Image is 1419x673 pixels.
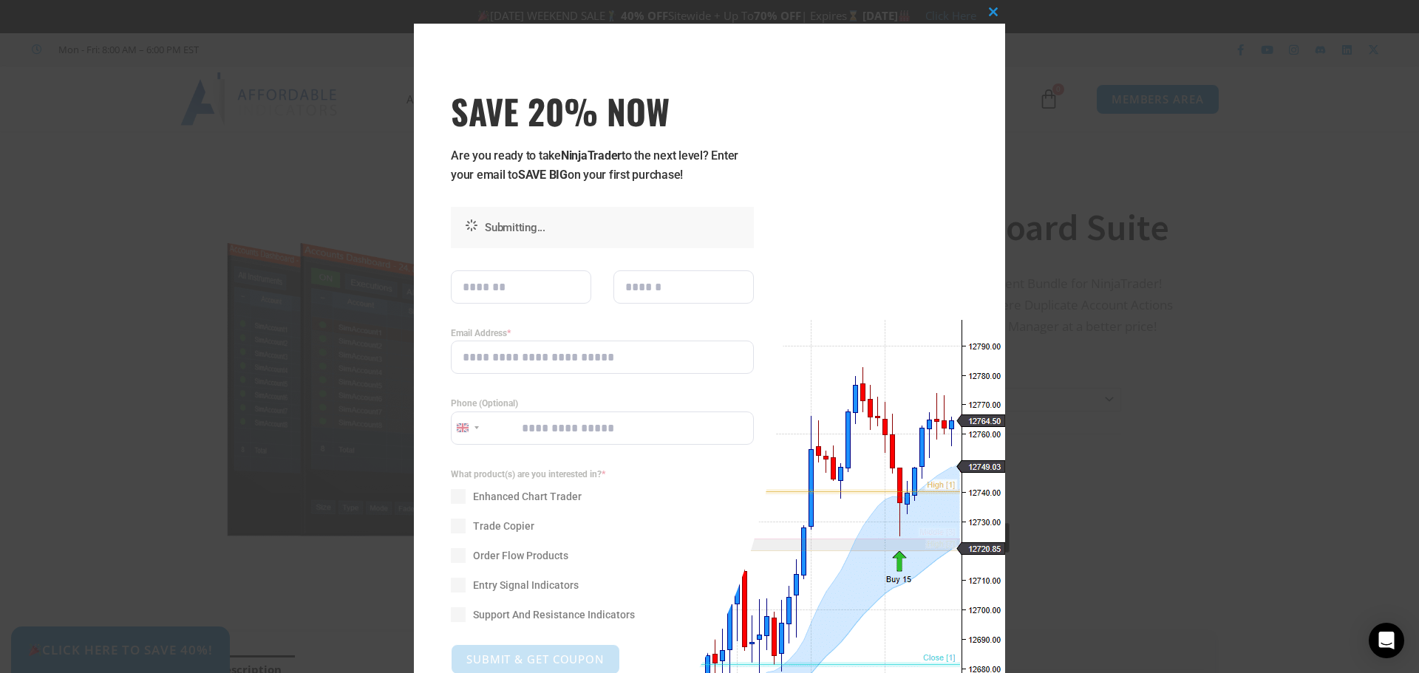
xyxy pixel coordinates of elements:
p: Submitting... [485,218,746,237]
p: Are you ready to take to the next level? Enter your email to on your first purchase! [451,146,754,185]
div: Open Intercom Messenger [1369,623,1404,658]
span: SAVE 20% NOW [451,90,754,131]
strong: NinjaTrader [561,148,622,163]
strong: SAVE BIG [518,168,568,182]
